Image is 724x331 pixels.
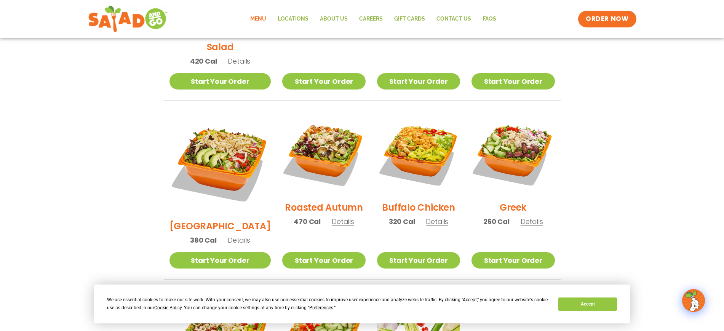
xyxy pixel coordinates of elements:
[586,14,628,24] span: ORDER NOW
[245,10,502,28] nav: Menu
[353,10,388,28] a: Careers
[294,216,321,227] span: 470 Cal
[431,10,477,28] a: Contact Us
[169,252,271,269] a: Start Your Order
[154,305,182,310] span: Cookie Policy
[332,217,354,226] span: Details
[245,10,272,28] a: Menu
[282,73,365,90] a: Start Your Order
[377,112,460,195] img: Product photo for Buffalo Chicken Salad
[282,112,365,195] img: Product photo for Roasted Autumn Salad
[169,27,271,54] h2: Tuscan Summer Salad
[282,252,365,269] a: Start Your Order
[471,73,555,90] a: Start Your Order
[169,112,271,214] img: Product photo for BBQ Ranch Salad
[382,201,455,214] h2: Buffalo Chicken
[190,235,217,245] span: 380 Cal
[377,252,460,269] a: Start Your Order
[683,290,704,311] img: wpChatIcon
[477,10,502,28] a: FAQs
[228,56,250,66] span: Details
[285,201,363,214] h2: Roasted Autumn
[471,112,555,195] img: Product photo for Greek Salad
[388,10,431,28] a: GIFT CARDS
[314,10,353,28] a: About Us
[272,10,314,28] a: Locations
[169,73,271,90] a: Start Your Order
[377,73,460,90] a: Start Your Order
[578,11,636,27] a: ORDER NOW
[228,235,250,245] span: Details
[107,296,549,312] div: We use essential cookies to make our site work. With your consent, we may also use non-essential ...
[521,217,543,226] span: Details
[389,216,415,227] span: 320 Cal
[309,305,333,310] span: Preferences
[88,4,168,34] img: new-SAG-logo-768×292
[558,297,617,311] button: Accept
[169,219,271,233] h2: [GEOGRAPHIC_DATA]
[471,252,555,269] a: Start Your Order
[190,56,217,66] span: 420 Cal
[426,217,448,226] span: Details
[94,285,630,323] div: Cookie Consent Prompt
[500,201,526,214] h2: Greek
[483,216,510,227] span: 260 Cal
